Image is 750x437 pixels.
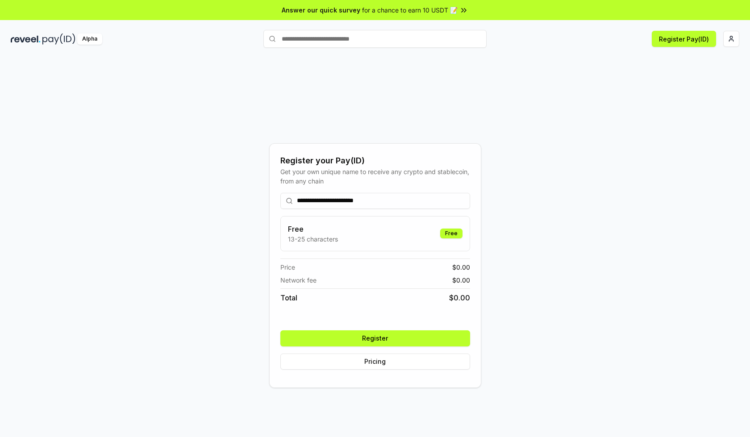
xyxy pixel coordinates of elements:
img: pay_id [42,33,75,45]
button: Register Pay(ID) [652,31,716,47]
button: Pricing [280,354,470,370]
span: $ 0.00 [449,292,470,303]
span: Price [280,262,295,272]
span: $ 0.00 [452,262,470,272]
div: Alpha [77,33,102,45]
span: $ 0.00 [452,275,470,285]
h3: Free [288,224,338,234]
span: Network fee [280,275,317,285]
img: reveel_dark [11,33,41,45]
p: 13-25 characters [288,234,338,244]
span: Answer our quick survey [282,5,360,15]
button: Register [280,330,470,346]
div: Get your own unique name to receive any crypto and stablecoin, from any chain [280,167,470,186]
div: Register your Pay(ID) [280,154,470,167]
div: Free [440,229,462,238]
span: Total [280,292,297,303]
span: for a chance to earn 10 USDT 📝 [362,5,458,15]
